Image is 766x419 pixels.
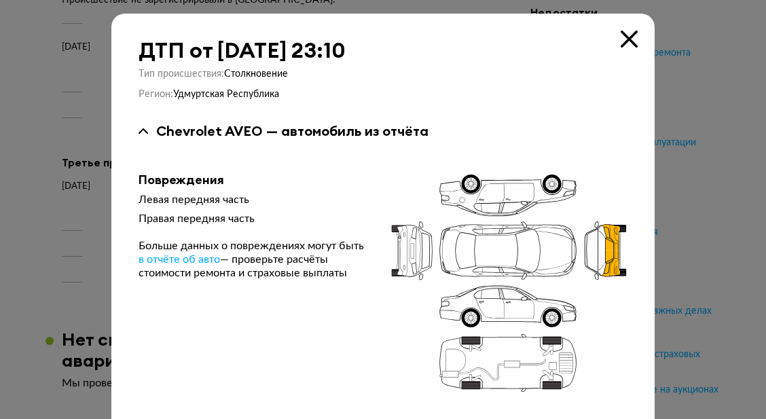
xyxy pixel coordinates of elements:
[139,212,368,225] div: Правая передняя часть
[139,38,627,62] div: ДТП от [DATE] 23:10
[139,193,368,206] div: Левая передняя часть
[139,172,368,187] div: Повреждения
[139,254,220,265] span: в отчёте об авто
[139,253,220,266] a: в отчёте об авто
[139,88,627,101] div: Регион :
[156,122,428,140] div: Chevrolet AVEO — автомобиль из отчёта
[173,90,279,99] span: Удмуртская Республика
[139,239,368,280] div: Больше данных о повреждениях могут быть — проверьте расчёты стоимости ремонта и страховые выплаты
[224,69,288,79] span: Столкновение
[139,68,627,80] div: Тип происшествия :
